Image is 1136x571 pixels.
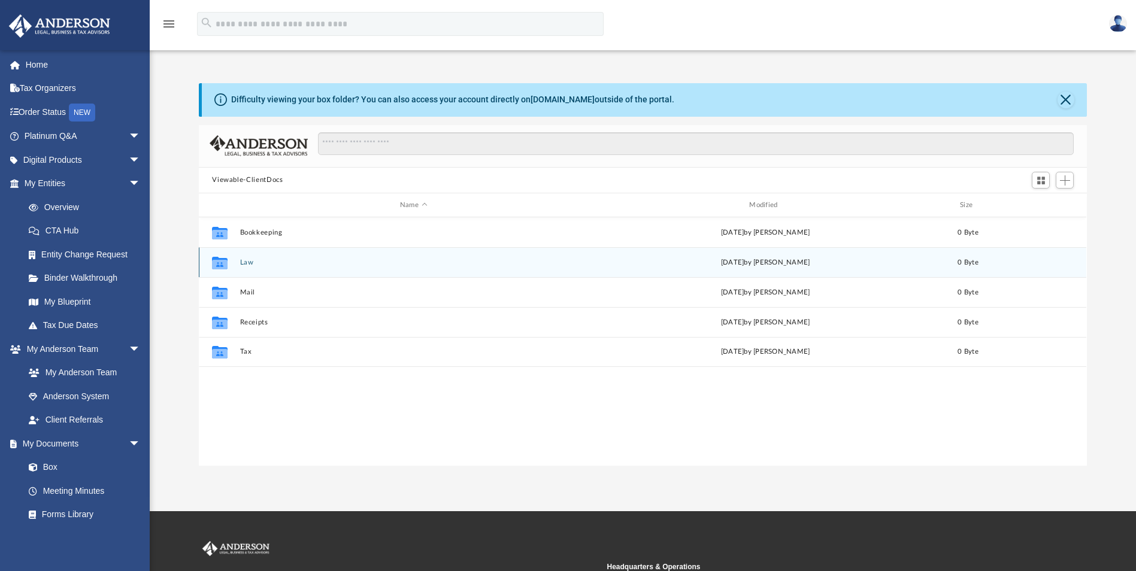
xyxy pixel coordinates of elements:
div: [DATE] by [PERSON_NAME] [592,227,939,238]
span: arrow_drop_down [129,432,153,456]
button: Mail [240,288,587,296]
span: arrow_drop_down [129,124,153,149]
div: id [204,200,234,211]
div: grid [199,217,1086,465]
span: 0 Byte [958,259,979,266]
a: My Documentsarrow_drop_down [8,432,153,455]
a: Client Referrals [17,408,153,432]
input: Search files and folders [318,132,1074,155]
a: Anderson System [17,384,153,408]
a: Overview [17,195,159,219]
span: 0 Byte [958,319,979,326]
a: My Blueprint [17,290,153,314]
button: Bookkeeping [240,229,587,236]
button: Close [1058,92,1074,108]
a: Platinum Q&Aarrow_drop_down [8,124,159,148]
a: Forms Library [17,503,147,527]
div: [DATE] by [PERSON_NAME] [592,347,939,358]
img: Anderson Advisors Platinum Portal [5,14,114,38]
div: [DATE] by [PERSON_NAME] [592,287,939,298]
span: arrow_drop_down [129,172,153,196]
div: NEW [69,104,95,122]
a: Order StatusNEW [8,100,159,124]
a: Digital Productsarrow_drop_down [8,148,159,172]
a: My Anderson Team [17,361,147,385]
div: Modified [592,200,939,211]
a: [DOMAIN_NAME] [531,95,595,104]
span: 0 Byte [958,349,979,356]
div: Difficulty viewing your box folder? You can also access your account directly on outside of the p... [231,93,674,106]
button: Switch to Grid View [1032,172,1050,189]
a: Notarize [17,526,153,550]
a: CTA Hub [17,219,159,243]
a: Binder Walkthrough [17,266,159,290]
button: Viewable-ClientDocs [212,175,283,186]
button: Add [1056,172,1074,189]
div: Name [240,200,587,211]
button: Law [240,259,587,266]
a: My Anderson Teamarrow_drop_down [8,337,153,361]
span: arrow_drop_down [129,148,153,172]
img: User Pic [1109,15,1127,32]
a: Home [8,53,159,77]
a: My Entitiesarrow_drop_down [8,172,159,196]
span: 0 Byte [958,289,979,296]
div: id [998,200,1082,211]
div: [DATE] by [PERSON_NAME] [592,317,939,328]
img: Anderson Advisors Platinum Portal [200,541,272,557]
span: arrow_drop_down [129,337,153,362]
i: search [200,16,213,29]
a: Tax Organizers [8,77,159,101]
button: Receipts [240,318,587,326]
i: menu [162,17,176,31]
div: Size [944,200,992,211]
a: menu [162,23,176,31]
div: [DATE] by [PERSON_NAME] [592,257,939,268]
span: 0 Byte [958,229,979,236]
a: Meeting Minutes [17,479,153,503]
a: Entity Change Request [17,242,159,266]
button: Tax [240,348,587,356]
a: Tax Due Dates [17,314,159,338]
a: Box [17,455,147,479]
